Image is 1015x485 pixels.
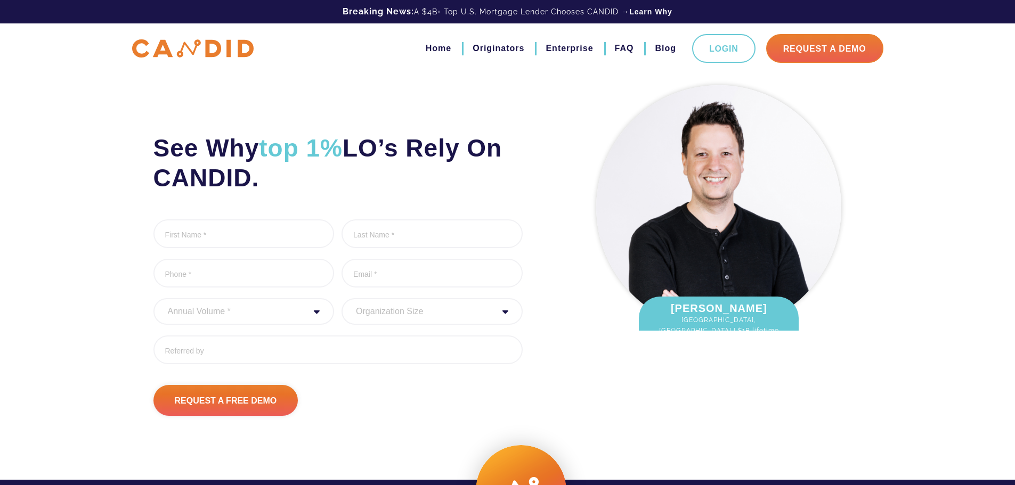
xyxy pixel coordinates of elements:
img: CANDID APP [132,39,254,58]
span: [GEOGRAPHIC_DATA], [GEOGRAPHIC_DATA] | $1B lifetime fundings. [649,315,788,347]
input: Email * [342,259,523,287]
h2: See Why LO’s Rely On CANDID. [153,133,523,193]
a: FAQ [615,39,634,57]
span: top 1% [259,134,343,162]
input: Phone * [153,259,335,287]
a: Request A Demo [766,34,883,63]
a: Enterprise [546,39,593,57]
a: Login [692,34,756,63]
a: Originators [473,39,524,57]
a: Learn Why [629,6,672,17]
div: [PERSON_NAME] [639,297,799,352]
input: Last Name * [342,219,523,248]
b: Breaking News: [343,6,414,17]
input: Request A Free Demo [153,385,298,416]
a: Home [426,39,451,57]
input: Referred by [153,335,523,364]
a: Blog [655,39,676,57]
input: First Name * [153,219,335,248]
